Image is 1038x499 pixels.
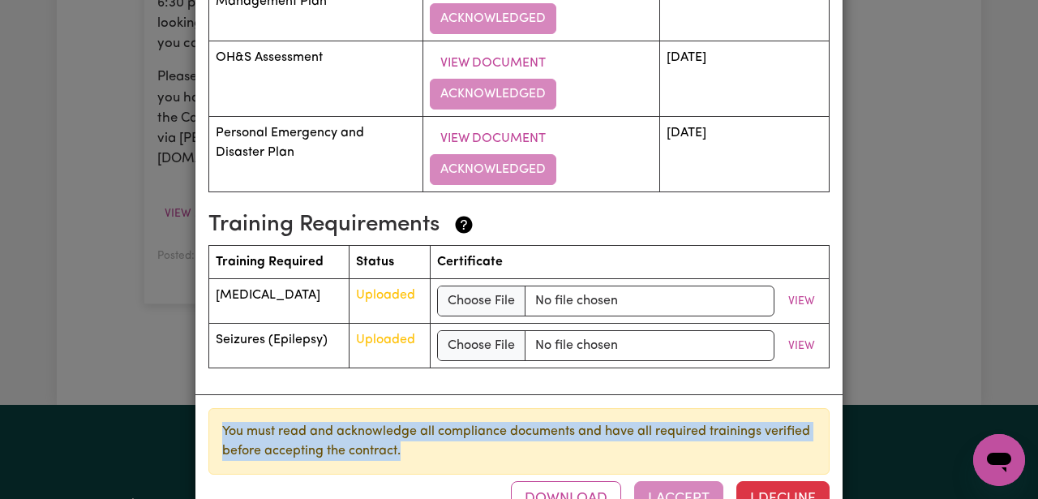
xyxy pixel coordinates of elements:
[356,333,415,346] span: Uploaded
[209,279,350,324] td: [MEDICAL_DATA]
[781,333,822,359] button: View
[430,246,829,279] th: Certificate
[208,212,817,239] h3: Training Requirements
[430,48,556,79] button: View Document
[973,434,1025,486] iframe: Button to launch messaging window
[349,246,430,279] th: Status
[209,41,423,116] td: OH&S Assessment
[356,289,415,302] span: Uploaded
[208,408,830,475] div: You must read and acknowledge all compliance documents and have all required trainings verified b...
[209,116,423,191] td: Personal Emergency and Disaster Plan
[430,123,556,154] button: View Document
[659,116,829,191] td: [DATE]
[209,324,350,368] td: Seizures (Epilepsy)
[781,289,822,314] button: View
[209,246,350,279] th: Training Required
[659,41,829,116] td: [DATE]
